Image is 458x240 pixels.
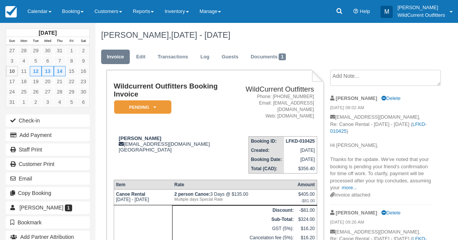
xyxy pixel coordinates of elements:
[66,76,77,87] a: 22
[6,37,18,45] th: Sun
[114,180,172,190] th: Item
[330,192,433,199] div: Invoice attached
[77,76,89,87] a: 23
[30,45,42,56] a: 29
[6,172,90,185] button: Email
[284,164,317,174] td: $356.40
[6,201,90,214] a: [PERSON_NAME] 1
[195,50,215,64] a: Log
[232,85,314,93] h2: WildCurrent Outfitters
[381,6,393,18] div: M
[295,224,317,233] td: $16.20
[30,66,42,76] a: 12
[6,114,90,127] button: Check-in
[114,100,171,114] em: Pending
[330,105,433,113] em: [DATE] 08:02 AM
[30,76,42,87] a: 19
[295,180,317,190] th: Amount
[173,206,296,215] th: Discount:
[65,205,72,211] span: 1
[6,87,18,97] a: 24
[297,192,314,203] div: $405.00
[66,87,77,97] a: 29
[245,50,292,64] a: Documents1
[119,135,161,141] strong: [PERSON_NAME]
[6,187,90,199] button: Copy Booking
[173,190,296,205] td: 3 Days @ $135.00
[77,45,89,56] a: 2
[131,50,151,64] a: Edit
[77,56,89,66] a: 9
[295,206,317,215] td: -$81.00
[6,97,18,107] a: 31
[18,76,30,87] a: 18
[397,4,445,11] p: [PERSON_NAME]
[77,97,89,107] a: 6
[18,56,30,66] a: 4
[5,6,17,18] img: checkfront-main-nav-mini-logo.png
[77,87,89,97] a: 30
[284,155,317,164] td: [DATE]
[171,30,230,40] span: [DATE] - [DATE]
[353,9,358,14] i: Help
[397,11,445,19] p: WildCurrent Outfitters
[6,216,90,229] button: Bookmark
[6,76,18,87] a: 17
[173,215,296,224] th: Sub-Total:
[101,50,130,64] a: Invoice
[114,135,229,153] div: [EMAIL_ADDRESS][DOMAIN_NAME] [GEOGRAPHIC_DATA]
[6,158,90,170] a: Customer Print
[42,97,53,107] a: 3
[330,114,433,192] p: [EMAIL_ADDRESS][DOMAIN_NAME], Re: Canoe Rental - [DATE] - [DATE] ( ) Hi [PERSON_NAME], Thanks for...
[42,56,53,66] a: 6
[360,8,370,14] span: Help
[66,66,77,76] a: 15
[42,37,53,45] th: Wed
[284,146,317,155] td: [DATE]
[232,93,314,120] address: Phone: [PHONE_NUMBER] Email: [EMAIL_ADDRESS][DOMAIN_NAME] Web: [DOMAIN_NAME]
[42,76,53,87] a: 20
[42,45,53,56] a: 30
[101,31,433,40] h1: [PERSON_NAME],
[66,37,77,45] th: Fri
[286,139,315,144] strong: LFKD-010425
[336,95,377,101] strong: [PERSON_NAME]
[54,87,66,97] a: 28
[249,164,284,174] th: Total (CAD):
[336,210,377,216] strong: [PERSON_NAME]
[173,224,296,233] td: GST (5%):
[6,56,18,66] a: 3
[249,146,284,155] th: Created:
[173,180,296,190] th: Rate
[66,56,77,66] a: 8
[18,66,30,76] a: 11
[30,56,42,66] a: 5
[54,37,66,45] th: Thu
[295,215,317,224] td: $324.00
[114,82,229,98] h1: Wildcurrent Outfitters Booking Invoice
[381,210,400,216] a: Delete
[216,50,244,64] a: Guests
[30,97,42,107] a: 2
[297,198,314,203] em: -$81.00
[66,97,77,107] a: 5
[330,219,433,227] em: [DATE] 09:26 AM
[114,100,169,114] a: Pending
[6,66,18,76] a: 10
[18,97,30,107] a: 1
[54,66,66,76] a: 14
[152,50,194,64] a: Transactions
[18,37,30,45] th: Mon
[39,30,56,36] strong: [DATE]
[66,45,77,56] a: 1
[42,87,53,97] a: 27
[174,192,210,197] strong: 2 person Canoe
[54,97,66,107] a: 4
[77,37,89,45] th: Sat
[30,37,42,45] th: Tue
[249,155,284,164] th: Booking Date:
[54,76,66,87] a: 21
[114,190,172,205] td: [DATE] - [DATE]
[77,66,89,76] a: 16
[116,192,145,197] strong: Canoe Rental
